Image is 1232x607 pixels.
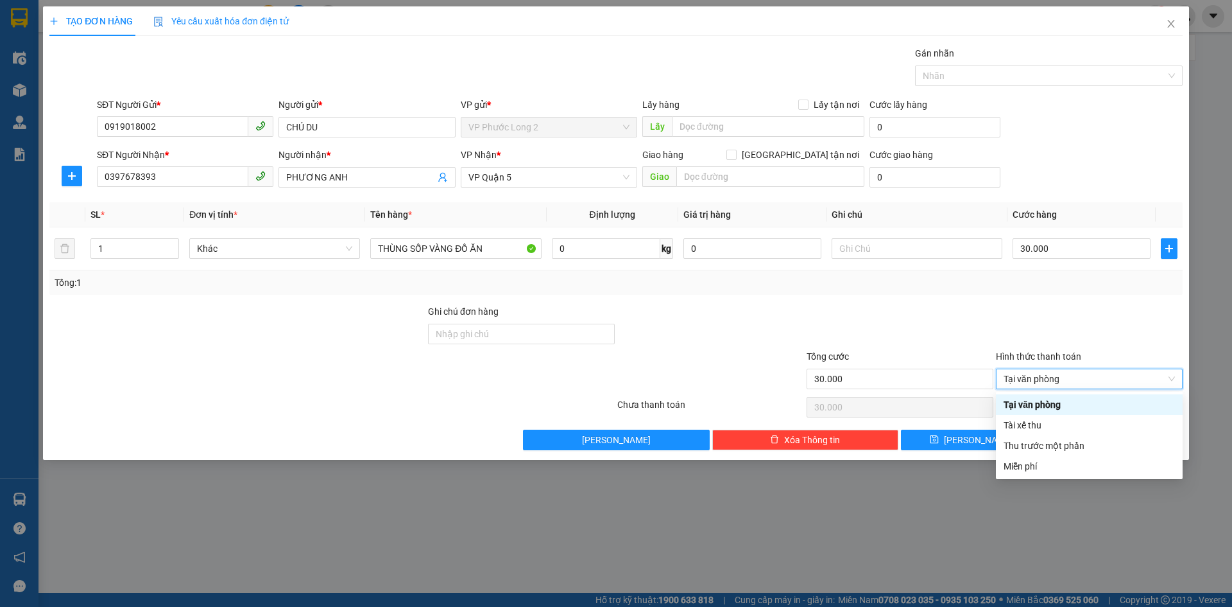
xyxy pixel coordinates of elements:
[1013,209,1057,220] span: Cước hàng
[11,11,114,42] div: VP Phước Long 2
[11,42,114,57] div: [PERSON_NAME]
[468,118,629,137] span: VP Phước Long 2
[55,276,475,290] div: Tổng: 1
[1161,243,1177,254] span: plus
[153,17,164,27] img: icon
[121,86,139,100] span: CC :
[770,435,779,445] span: delete
[255,171,266,181] span: phone
[901,430,1040,450] button: save[PERSON_NAME]
[642,150,683,160] span: Giao hàng
[438,172,448,182] span: user-add
[642,116,672,137] span: Lấy
[123,42,210,57] div: TRANG
[153,16,289,26] span: Yêu cầu xuất hóa đơn điện tử
[1043,430,1183,450] button: printer[PERSON_NAME] và In
[62,166,82,186] button: plus
[930,435,939,445] span: save
[869,100,927,110] label: Cước lấy hàng
[523,430,710,450] button: [PERSON_NAME]
[370,238,541,259] input: VD: Bàn, Ghế
[461,98,637,112] div: VP gửi
[915,48,954,58] label: Gán nhãn
[996,351,1081,362] label: Hình thức thanh toán
[869,117,1000,137] input: Cước lấy hàng
[49,16,133,26] span: TẠO ĐƠN HÀNG
[1161,238,1177,259] button: plus
[255,121,266,131] span: phone
[712,430,899,450] button: deleteXóa Thông tin
[11,12,31,26] span: Gửi:
[944,433,1013,447] span: [PERSON_NAME]
[1153,6,1189,42] button: Close
[123,12,153,26] span: Nhận:
[428,306,499,317] label: Ghi chú đơn hàng
[278,148,455,162] div: Người nhận
[97,98,273,112] div: SĐT Người Gửi
[1075,433,1165,447] span: [PERSON_NAME] và In
[683,238,821,259] input: 0
[278,98,455,112] div: Người gửi
[672,116,864,137] input: Dọc đường
[807,351,849,362] span: Tổng cước
[97,148,273,162] div: SĐT Người Nhận
[590,209,635,220] span: Định lượng
[660,238,673,259] span: kg
[121,83,211,101] div: 30.000
[826,202,1007,227] th: Ghi chú
[642,100,680,110] span: Lấy hàng
[370,209,412,220] span: Tên hàng
[197,239,352,258] span: Khác
[1166,19,1176,29] span: close
[642,166,676,187] span: Giao
[55,238,75,259] button: delete
[869,167,1000,188] input: Cước giao hàng
[189,209,237,220] span: Đơn vị tính
[468,168,629,187] span: VP Quận 5
[784,433,840,447] span: Xóa Thông tin
[461,150,497,160] span: VP Nhận
[1004,369,1175,389] span: Tại văn phòng
[1061,435,1070,445] span: printer
[832,238,1002,259] input: Ghi Chú
[49,17,58,26] span: plus
[676,166,864,187] input: Dọc đường
[616,398,805,420] div: Chưa thanh toán
[123,11,210,42] div: VP Đồng Xoài
[737,148,864,162] span: [GEOGRAPHIC_DATA] tận nơi
[809,98,864,112] span: Lấy tận nơi
[428,324,615,344] input: Ghi chú đơn hàng
[683,209,731,220] span: Giá trị hàng
[90,209,101,220] span: SL
[62,171,81,181] span: plus
[869,150,933,160] label: Cước giao hàng
[582,433,651,447] span: [PERSON_NAME]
